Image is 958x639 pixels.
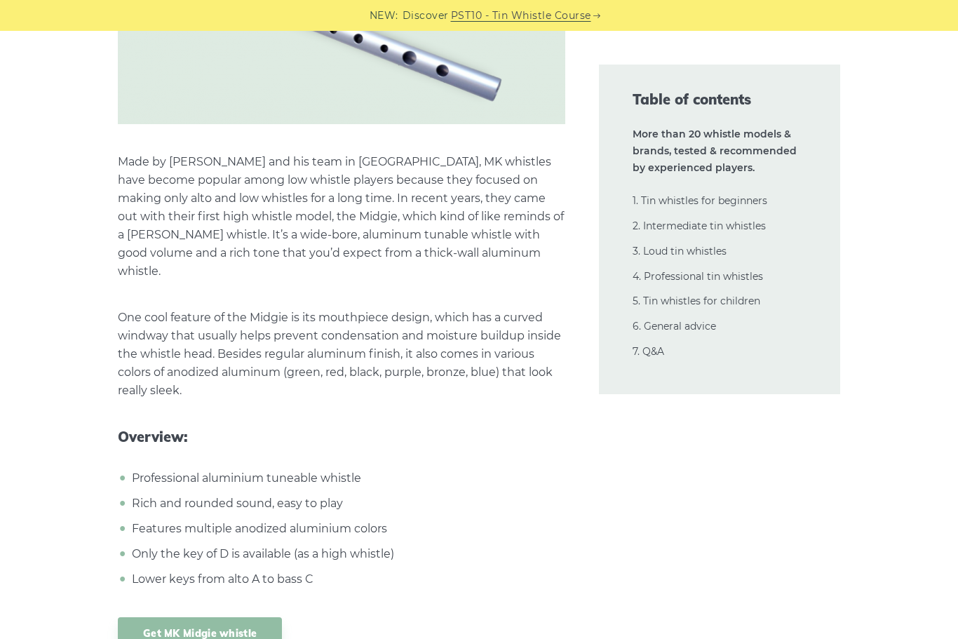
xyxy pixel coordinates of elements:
[633,90,807,109] span: Table of contents
[633,295,760,307] a: 5. Tin whistles for children
[118,153,565,281] p: Made by [PERSON_NAME] and his team in [GEOGRAPHIC_DATA], MK whistles have become popular among lo...
[403,8,449,24] span: Discover
[370,8,398,24] span: NEW:
[451,8,591,24] a: PST10 - Tin Whistle Course
[633,345,664,358] a: 7. Q&A
[118,429,565,445] span: Overview:
[633,270,763,283] a: 4. Professional tin whistles
[633,245,727,257] a: 3. Loud tin whistles
[633,128,797,174] strong: More than 20 whistle models & brands, tested & recommended by experienced players.
[633,220,766,232] a: 2. Intermediate tin whistles
[118,309,565,400] p: One cool feature of the Midgie is its mouthpiece design, which has a curved windway that usually ...
[128,545,565,563] li: Only the key of D is available (as a high whistle)
[633,194,767,207] a: 1. Tin whistles for beginners
[633,320,716,332] a: 6. General advice
[128,495,565,513] li: Rich and rounded sound, easy to play
[128,520,565,538] li: Features multiple anodized aluminium colors
[128,570,565,588] li: Lower keys from alto A to bass C
[128,469,565,487] li: Professional aluminium tuneable whistle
